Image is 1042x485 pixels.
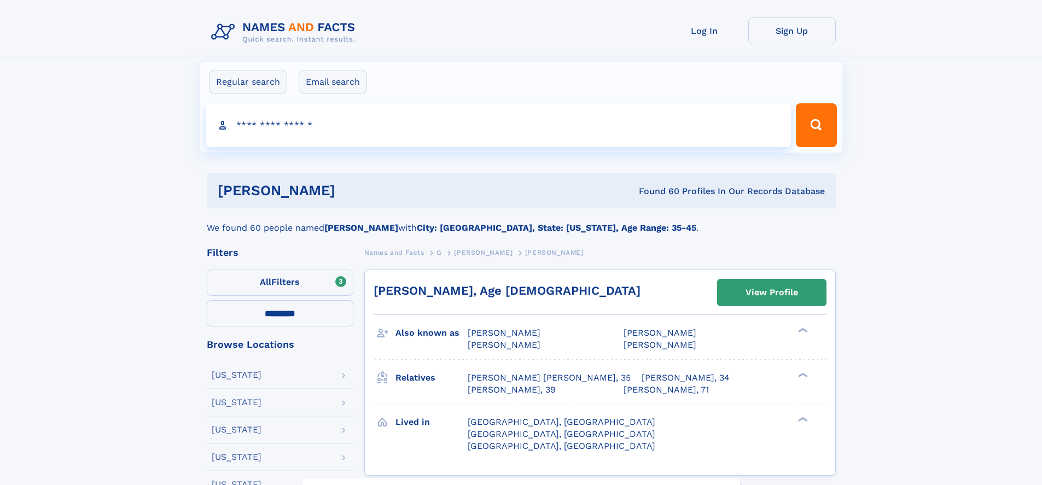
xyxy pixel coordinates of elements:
div: View Profile [746,280,798,305]
label: Regular search [209,71,287,94]
a: Names and Facts [364,246,424,259]
div: Found 60 Profiles In Our Records Database [487,185,825,197]
h3: Also known as [395,324,468,342]
span: [GEOGRAPHIC_DATA], [GEOGRAPHIC_DATA] [468,441,655,451]
a: G [436,246,442,259]
a: [PERSON_NAME] [PERSON_NAME], 35 [468,372,631,384]
span: All [260,277,271,287]
span: [GEOGRAPHIC_DATA], [GEOGRAPHIC_DATA] [468,417,655,427]
a: [PERSON_NAME], 39 [468,384,556,396]
div: ❯ [795,327,808,334]
div: Filters [207,248,353,258]
span: G [436,249,442,256]
span: [GEOGRAPHIC_DATA], [GEOGRAPHIC_DATA] [468,429,655,439]
h3: Lived in [395,413,468,431]
span: [PERSON_NAME] [624,328,696,338]
h3: Relatives [395,369,468,387]
a: View Profile [718,279,826,306]
div: [US_STATE] [212,398,261,407]
label: Email search [299,71,367,94]
h1: [PERSON_NAME] [218,184,487,197]
b: City: [GEOGRAPHIC_DATA], State: [US_STATE], Age Range: 35-45 [417,223,696,233]
div: [US_STATE] [212,453,261,461]
span: [PERSON_NAME] [468,340,540,350]
a: [PERSON_NAME] [454,246,513,259]
div: ❯ [795,416,808,423]
div: We found 60 people named with . [207,208,836,235]
label: Filters [207,270,353,296]
button: Search Button [796,103,836,147]
div: ❯ [795,371,808,378]
span: [PERSON_NAME] [468,328,540,338]
a: Sign Up [748,17,836,44]
span: [PERSON_NAME] [454,249,513,256]
span: [PERSON_NAME] [624,340,696,350]
a: [PERSON_NAME], 71 [624,384,709,396]
div: [US_STATE] [212,371,261,379]
div: Browse Locations [207,340,353,349]
span: [PERSON_NAME] [525,249,584,256]
input: search input [206,103,791,147]
b: [PERSON_NAME] [324,223,398,233]
a: [PERSON_NAME], Age [DEMOGRAPHIC_DATA] [374,284,641,297]
a: Log In [661,17,748,44]
img: Logo Names and Facts [207,17,364,47]
a: [PERSON_NAME], 34 [642,372,730,384]
div: [US_STATE] [212,425,261,434]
